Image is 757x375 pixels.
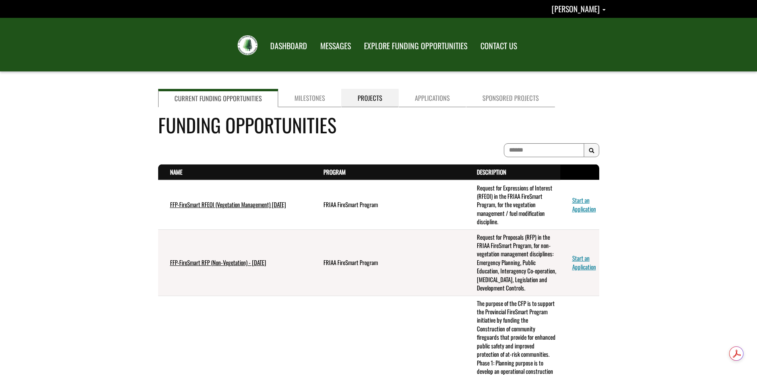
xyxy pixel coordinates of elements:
a: Projects [341,89,399,107]
a: Sponsored Projects [466,89,555,107]
td: Request for Expressions of Interest (RFEOI) in the FRIAA FireSmart Program, for the vegetation ma... [465,180,560,230]
h4: Funding Opportunities [158,111,599,139]
td: FRIAA FireSmart Program [312,180,465,230]
a: Applications [399,89,466,107]
button: Search Results [584,143,599,158]
a: Program [323,167,346,176]
a: Start an Application [572,254,596,271]
a: DASHBOARD [264,36,313,56]
a: Milestones [278,89,341,107]
span: [PERSON_NAME] [552,3,600,15]
a: FFP-FireSmart RFEOI (Vegetation Management) [DATE] [170,200,286,209]
nav: Main Navigation [263,34,523,56]
td: FRIAA FireSmart Program [312,229,465,296]
a: Name [170,167,182,176]
td: FFP-FireSmart RFP (Non-Vegetation) - July 2025 [158,229,312,296]
img: FRIAA Submissions Portal [238,35,257,55]
a: EXPLORE FUNDING OPPORTUNITIES [358,36,473,56]
a: Kevin Kemball [552,3,606,15]
a: FFP-FireSmart RFP (Non-Vegetation) - [DATE] [170,258,266,267]
a: CONTACT US [474,36,523,56]
a: MESSAGES [314,36,357,56]
a: Current Funding Opportunities [158,89,278,107]
td: Request for Proposals (RFP) in the FRIAA FireSmart Program, for non-vegetation management discipl... [465,229,560,296]
a: Start an Application [572,196,596,213]
td: FFP-FireSmart RFEOI (Vegetation Management) July 2025 [158,180,312,230]
a: Description [477,167,506,176]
